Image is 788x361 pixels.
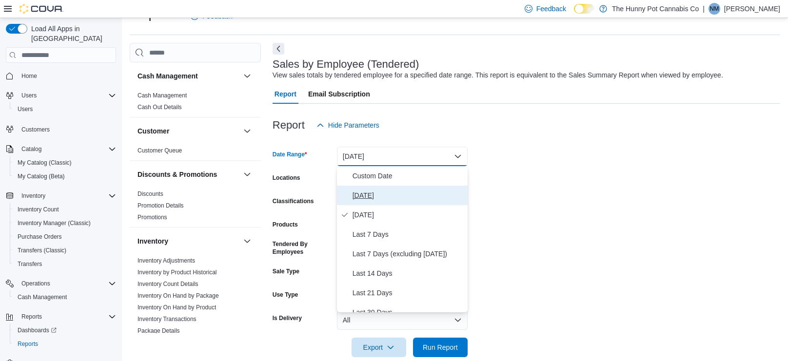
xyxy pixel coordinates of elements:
label: Date Range [273,151,307,158]
span: [DATE] [353,209,464,221]
button: Catalog [18,143,45,155]
button: Reports [2,310,120,323]
button: Users [18,90,40,101]
a: Inventory Manager (Classic) [14,217,95,229]
span: Users [18,105,33,113]
button: Customer [138,126,239,136]
span: Reports [18,311,116,323]
span: Operations [21,280,50,287]
span: My Catalog (Classic) [14,157,116,169]
a: Promotion Details [138,202,184,209]
a: Home [18,70,41,82]
span: Inventory by Product Historical [138,268,217,276]
a: Inventory Count Details [138,281,198,287]
a: Inventory Adjustments [138,257,195,264]
span: Load All Apps in [GEOGRAPHIC_DATA] [27,24,116,43]
span: Cash Management [18,293,67,301]
span: Reports [21,313,42,321]
button: Operations [2,277,120,290]
button: Home [2,69,120,83]
span: Hide Parameters [328,120,379,130]
span: Customers [21,126,50,133]
button: Export [352,338,406,357]
button: Customer [241,125,253,137]
h3: Report [273,119,305,131]
button: Purchase Orders [10,230,120,244]
a: Users [14,103,37,115]
div: Nick Miszuk [709,3,720,15]
span: Dashboards [14,324,116,336]
span: Catalog [21,145,41,153]
button: All [337,310,468,330]
label: Products [273,221,298,228]
button: Catalog [2,142,120,156]
a: Inventory On Hand by Package [138,292,219,299]
span: Promotion Details [138,202,184,209]
a: Transfers (Classic) [14,245,70,256]
button: Inventory [18,190,49,202]
div: Customer [130,145,261,160]
button: Reports [10,337,120,351]
a: Transfers [14,258,46,270]
button: Cash Management [10,290,120,304]
a: Dashboards [10,323,120,337]
label: Is Delivery [273,314,302,322]
span: Customers [18,123,116,135]
span: Reports [18,340,38,348]
a: Cash Out Details [138,104,182,111]
a: Purchase Orders [14,231,66,243]
span: Inventory Adjustments [138,257,195,265]
button: Inventory [2,189,120,203]
a: Inventory Transactions [138,316,197,323]
label: Locations [273,174,300,182]
span: Users [14,103,116,115]
a: Cash Management [14,291,71,303]
button: Hide Parameters [313,115,383,135]
a: My Catalog (Classic) [14,157,76,169]
button: Cash Management [241,70,253,82]
a: Cash Management [138,92,187,99]
img: Cova [20,4,63,14]
button: Discounts & Promotions [138,170,239,179]
span: Inventory Manager (Classic) [14,217,116,229]
span: Home [21,72,37,80]
div: View sales totals by tendered employee for a specified date range. This report is equivalent to t... [273,70,723,80]
a: My Catalog (Beta) [14,171,69,182]
span: NM [710,3,719,15]
p: The Hunny Pot Cannabis Co [612,3,699,15]
span: Inventory Count [18,206,59,213]
span: Inventory On Hand by Package [138,292,219,300]
button: Inventory Count [10,203,120,216]
button: Transfers [10,257,120,271]
button: Users [2,89,120,102]
h3: Discounts & Promotions [138,170,217,179]
button: Inventory [138,236,239,246]
a: Customer Queue [138,147,182,154]
span: Transfers (Classic) [14,245,116,256]
span: Customer Queue [138,147,182,154]
span: Inventory On Hand by Product [138,304,216,311]
button: Inventory Manager (Classic) [10,216,120,230]
div: Discounts & Promotions [130,188,261,227]
label: Sale Type [273,267,299,275]
span: Feedback [536,4,566,14]
span: Transfers [14,258,116,270]
span: My Catalog (Beta) [14,171,116,182]
button: Users [10,102,120,116]
div: Select listbox [337,166,468,312]
button: My Catalog (Beta) [10,170,120,183]
button: Next [273,43,284,55]
span: Purchase Orders [18,233,62,241]
span: Run Report [423,342,458,352]
p: [PERSON_NAME] [724,3,780,15]
span: [DATE] [353,190,464,201]
span: Last 14 Days [353,267,464,279]
span: Home [18,70,116,82]
a: Promotions [138,214,167,221]
span: Cash Management [14,291,116,303]
button: Customers [2,122,120,136]
span: Dashboards [18,326,57,334]
span: Inventory [21,192,45,200]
